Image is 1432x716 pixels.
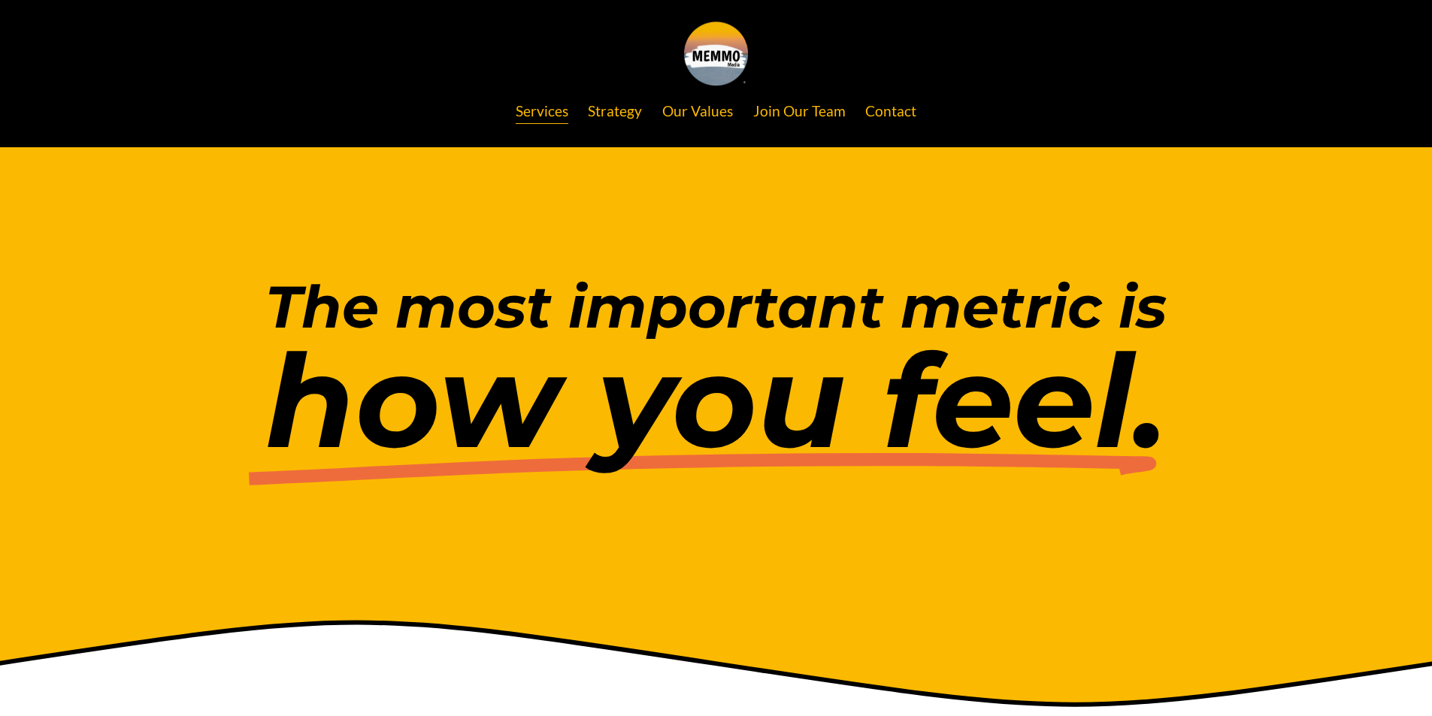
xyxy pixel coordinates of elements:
[516,97,568,125] a: Services
[684,22,748,86] img: Playces Creative | Make Your Brand Your Greatest Asset | Brand, Marketing &amp; Social Media Agen...
[265,322,1134,479] em: how you feel
[662,97,733,125] a: Our Values
[265,271,1167,343] em: The most important metric is
[753,97,846,125] a: Join Our Team
[588,97,642,125] a: Strategy
[865,97,916,125] a: Contact
[1134,322,1167,479] em: .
